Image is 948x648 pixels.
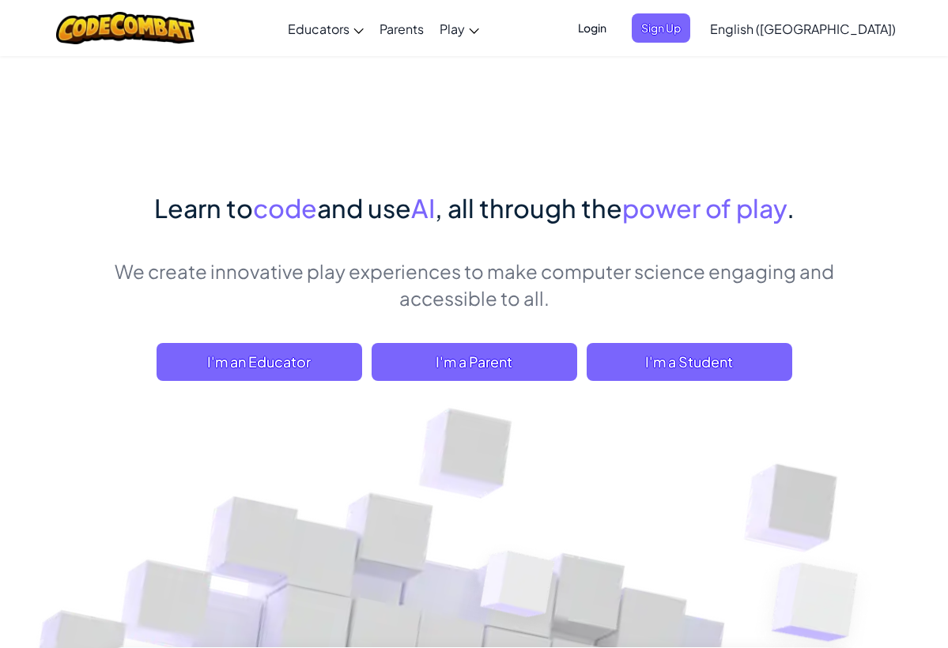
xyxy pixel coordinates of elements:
[288,21,349,37] span: Educators
[253,192,317,224] span: code
[372,7,432,50] a: Parents
[702,7,904,50] a: English ([GEOGRAPHIC_DATA])
[103,258,846,311] p: We create innovative play experiences to make computer science engaging and accessible to all.
[787,192,795,224] span: .
[154,192,253,224] span: Learn to
[157,343,362,381] a: I'm an Educator
[440,21,465,37] span: Play
[411,192,435,224] span: AI
[622,192,787,224] span: power of play
[587,343,792,381] button: I'm a Student
[372,343,577,381] a: I'm a Parent
[317,192,411,224] span: and use
[632,13,690,43] button: Sign Up
[56,12,195,44] img: CodeCombat logo
[432,7,487,50] a: Play
[435,192,622,224] span: , all through the
[280,7,372,50] a: Educators
[710,21,896,37] span: English ([GEOGRAPHIC_DATA])
[568,13,616,43] button: Login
